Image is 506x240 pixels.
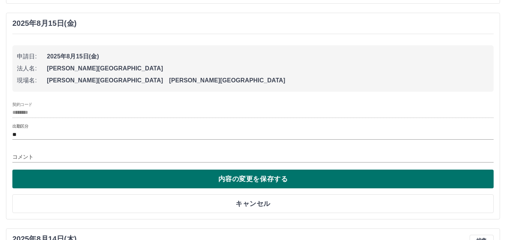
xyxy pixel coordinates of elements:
[47,76,489,85] span: [PERSON_NAME][GEOGRAPHIC_DATA] [PERSON_NAME][GEOGRAPHIC_DATA]
[12,124,28,129] label: 出勤区分
[47,52,489,61] span: 2025年8月15日(金)
[12,194,494,213] button: キャンセル
[17,64,47,73] span: 法人名:
[17,76,47,85] span: 現場名:
[12,19,77,28] h3: 2025年8月15日(金)
[17,52,47,61] span: 申請日:
[12,170,494,188] button: 内容の変更を保存する
[47,64,489,73] span: [PERSON_NAME][GEOGRAPHIC_DATA]
[12,101,32,107] label: 契約コード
